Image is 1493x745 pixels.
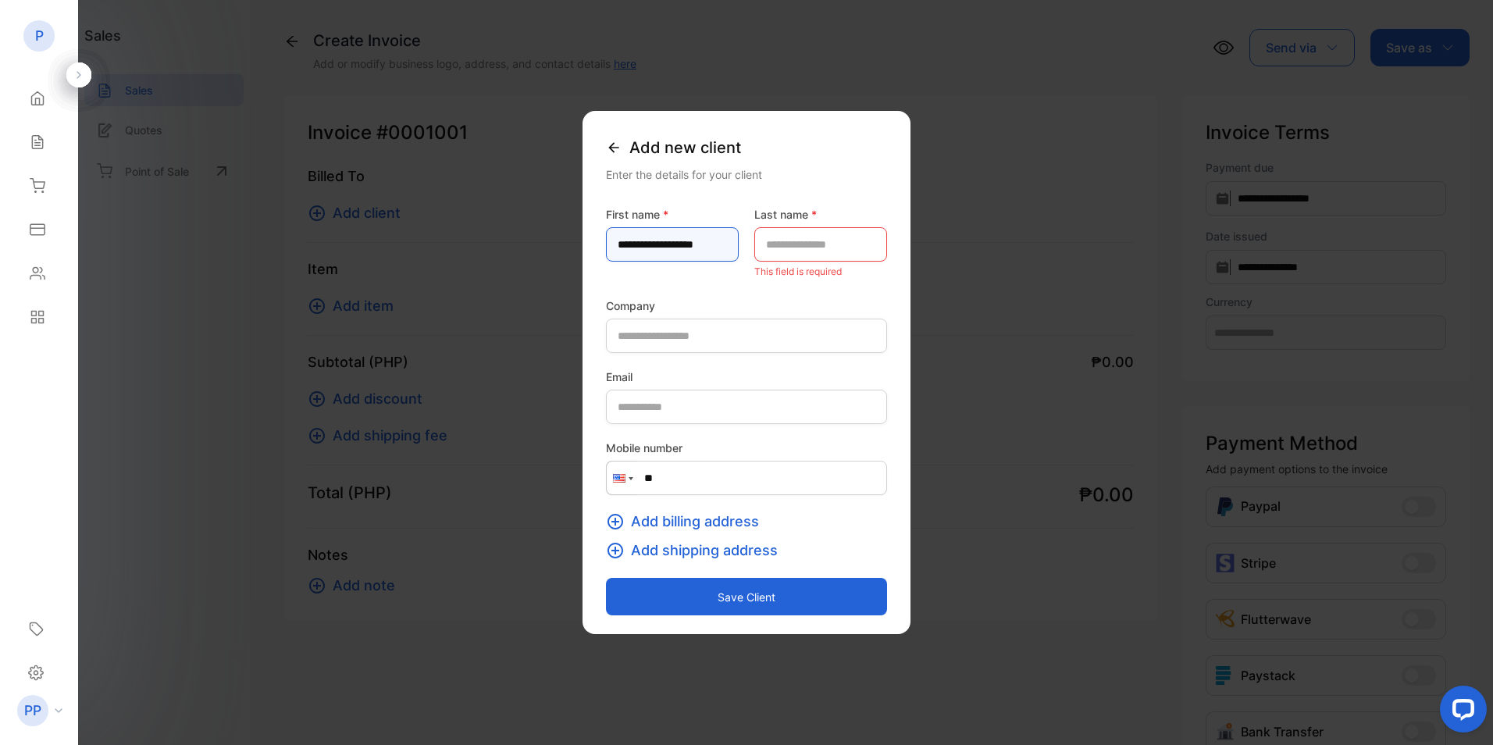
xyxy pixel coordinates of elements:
[24,700,41,721] p: PP
[606,369,887,385] label: Email
[607,462,636,494] div: United States: + 1
[1427,679,1493,745] iframe: LiveChat chat widget
[606,166,887,183] div: Enter the details for your client
[631,511,759,532] span: Add billing address
[35,26,44,46] p: P
[606,206,739,223] label: First name
[754,206,887,223] label: Last name
[606,298,887,314] label: Company
[606,578,887,615] button: Save client
[629,136,741,159] span: Add new client
[606,511,768,532] button: Add billing address
[606,540,787,561] button: Add shipping address
[606,440,887,456] label: Mobile number
[754,262,887,282] p: This field is required
[631,540,778,561] span: Add shipping address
